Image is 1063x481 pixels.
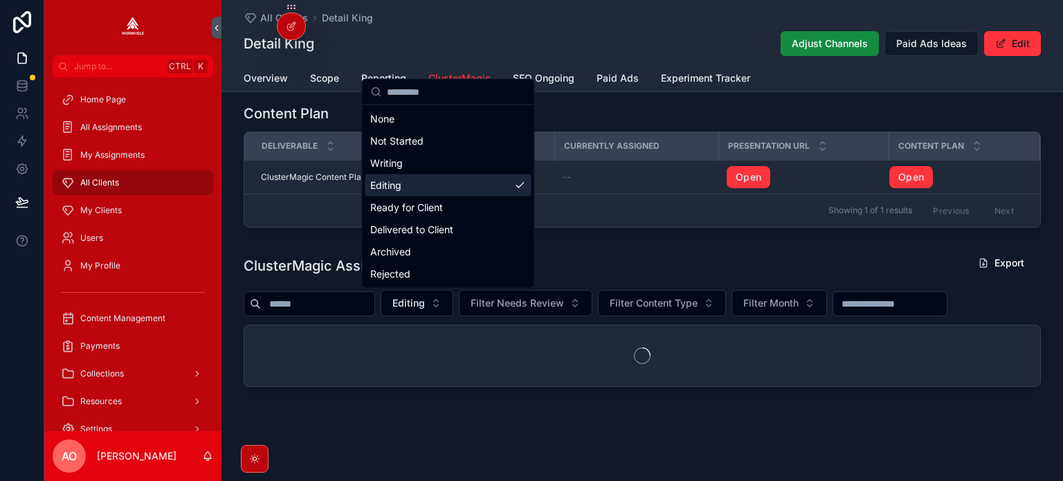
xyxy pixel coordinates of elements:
[597,71,639,85] span: Paid Ads
[361,71,406,85] span: Reporting
[828,205,912,216] span: Showing 1 of 1 results
[428,71,491,85] span: ClusterMagic
[53,253,213,278] a: My Profile
[984,31,1041,56] button: Edit
[792,37,868,51] span: Adjust Channels
[53,389,213,414] a: Resources
[365,263,531,285] div: Rejected
[53,417,213,442] a: Settings
[53,306,213,331] a: Content Management
[80,368,124,379] span: Collections
[80,396,122,407] span: Resources
[80,313,165,324] span: Content Management
[889,166,933,188] a: Open
[743,296,799,310] span: Filter Month
[728,140,810,152] span: Presentation URL
[74,61,162,72] span: Jump to...
[362,105,534,288] div: Suggestions
[563,172,571,183] span: --
[727,166,770,188] a: Open
[53,226,213,251] a: Users
[365,241,531,263] div: Archived
[365,219,531,241] div: Delivered to Client
[392,296,425,310] span: Editing
[80,424,112,435] span: Settings
[781,31,879,56] button: Adjust Channels
[53,55,213,78] button: Jump to...CtrlK
[513,66,574,93] a: SEO Ongoing
[244,71,288,85] span: Overview
[563,172,710,183] a: --
[661,71,750,85] span: Experiment Tracker
[260,11,308,25] span: All Clients
[732,290,827,316] button: Select Button
[884,31,979,56] button: Paid Ads Ideas
[53,361,213,386] a: Collections
[365,108,531,130] div: None
[428,66,491,92] a: ClusterMagic
[661,66,750,93] a: Experiment Tracker
[564,140,660,152] span: Currently Assigned
[80,205,122,216] span: My Clients
[898,140,964,152] span: Content Plan
[122,17,144,39] img: App logo
[889,166,1023,188] a: Open
[310,71,339,85] span: Scope
[80,122,142,133] span: All Assignments
[53,170,213,195] a: All Clients
[53,334,213,359] a: Payments
[365,174,531,197] div: Editing
[195,61,206,72] span: K
[610,296,698,310] span: Filter Content Type
[53,87,213,112] a: Home Page
[365,130,531,152] div: Not Started
[262,140,318,152] span: Deliverable
[261,172,424,183] a: ClusterMagic Content Plan
[244,104,329,123] h1: Content Plan
[44,78,221,431] div: scrollable content
[598,290,726,316] button: Select Button
[310,66,339,93] a: Scope
[80,94,126,105] span: Home Page
[365,152,531,174] div: Writing
[967,251,1035,275] button: Export
[244,256,422,275] h1: ClusterMagic Assignments
[471,296,564,310] span: Filter Needs Review
[80,341,120,352] span: Payments
[80,233,103,244] span: Users
[322,11,373,25] a: Detail King
[244,34,314,53] h1: Detail King
[97,449,176,463] p: [PERSON_NAME]
[167,60,192,73] span: Ctrl
[80,149,145,161] span: My Assignments
[727,166,880,188] a: Open
[62,448,77,464] span: AO
[361,66,406,93] a: Reporting
[896,37,967,51] span: Paid Ads Ideas
[261,172,366,183] span: ClusterMagic Content Plan
[597,66,639,93] a: Paid Ads
[80,177,119,188] span: All Clients
[244,66,288,93] a: Overview
[381,290,453,316] button: Select Button
[53,115,213,140] a: All Assignments
[513,71,574,85] span: SEO Ongoing
[244,11,308,25] a: All Clients
[80,260,120,271] span: My Profile
[53,143,213,167] a: My Assignments
[53,198,213,223] a: My Clients
[459,290,592,316] button: Select Button
[365,197,531,219] div: Ready for Client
